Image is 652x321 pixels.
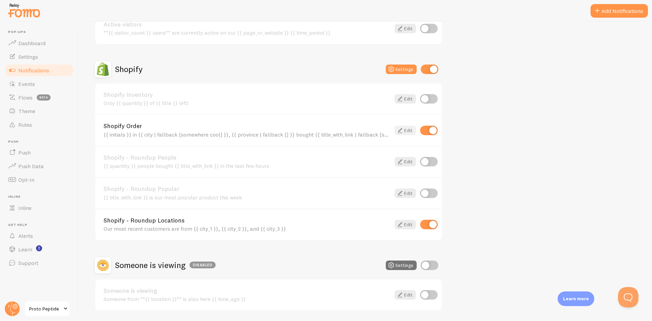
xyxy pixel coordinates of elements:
[104,131,391,138] div: {{ initials }} in {{ city | fallback [somewhere cool] }}, {{ province | fallback [] }} bought {{ ...
[8,195,74,199] span: Inline
[18,149,31,156] span: Push
[95,257,111,273] img: Someone is viewing
[18,40,46,47] span: Dashboard
[4,173,74,186] a: Opt-In
[18,163,44,170] span: Push Data
[395,189,416,198] a: Edit
[18,94,33,101] span: Flows
[4,229,74,243] a: Alerts
[395,290,416,300] a: Edit
[395,94,416,104] a: Edit
[104,296,391,302] div: Someone from **{{ location }}** is also here {{ time_ago }}
[395,24,416,33] a: Edit
[4,159,74,173] a: Push Data
[104,123,391,129] a: Shopify Order
[563,296,589,302] p: Learn more
[104,217,391,224] a: Shopify - Roundup Locations
[8,140,74,144] span: Push
[104,163,391,169] div: {{ quantity }} people bought {{ title_with_link }} in the last few hours
[104,100,391,106] div: Only {{ quantity }} of {{ title }} left!
[18,204,32,211] span: Inline
[115,260,216,270] h2: Someone is viewing
[18,108,35,114] span: Theme
[24,301,70,317] a: Proto Peptide
[104,155,391,161] a: Shopify - Roundup People
[18,67,49,74] span: Notifications
[8,223,74,227] span: Get Help
[104,21,391,28] a: Active visitors
[395,126,416,135] a: Edit
[95,61,111,77] img: Shopify
[104,186,391,192] a: Shopify - Roundup Popular
[29,305,61,313] span: Proto Peptide
[18,260,38,266] span: Support
[18,53,38,60] span: Settings
[4,243,74,256] a: Learn
[386,65,417,74] button: Settings
[18,232,33,239] span: Alerts
[4,36,74,50] a: Dashboard
[4,256,74,270] a: Support
[4,201,74,215] a: Inline
[386,261,417,270] button: Settings
[618,287,638,307] iframe: Help Scout Beacon - Open
[4,91,74,104] a: Flows beta
[18,81,35,87] span: Events
[8,30,74,34] span: Pop-ups
[36,245,42,251] svg: <p>Watch New Feature Tutorials!</p>
[4,118,74,131] a: Rules
[7,2,41,19] img: fomo-relay-logo-orange.svg
[558,291,594,306] div: Learn more
[104,92,391,98] a: Shopify Inventory
[4,50,74,64] a: Settings
[4,64,74,77] a: Notifications
[395,157,416,166] a: Edit
[18,246,32,253] span: Learn
[104,226,391,232] div: Our most recent customers are from {{ city_1 }}, {{ city_2 }}, and {{ city_3 }}
[4,77,74,91] a: Events
[189,262,216,268] div: Disabled
[37,94,51,101] span: beta
[18,121,32,128] span: Rules
[4,104,74,118] a: Theme
[18,176,34,183] span: Opt-In
[395,220,416,229] a: Edit
[115,64,143,74] h2: Shopify
[104,30,391,36] div: **{{ visitor_count }} users** are currently active on our {{ page_or_website }} {{ time_period }}
[4,146,74,159] a: Push
[104,194,391,200] div: {{ title_with_link }} is our most popular product this week
[104,288,391,294] a: Someone is viewing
